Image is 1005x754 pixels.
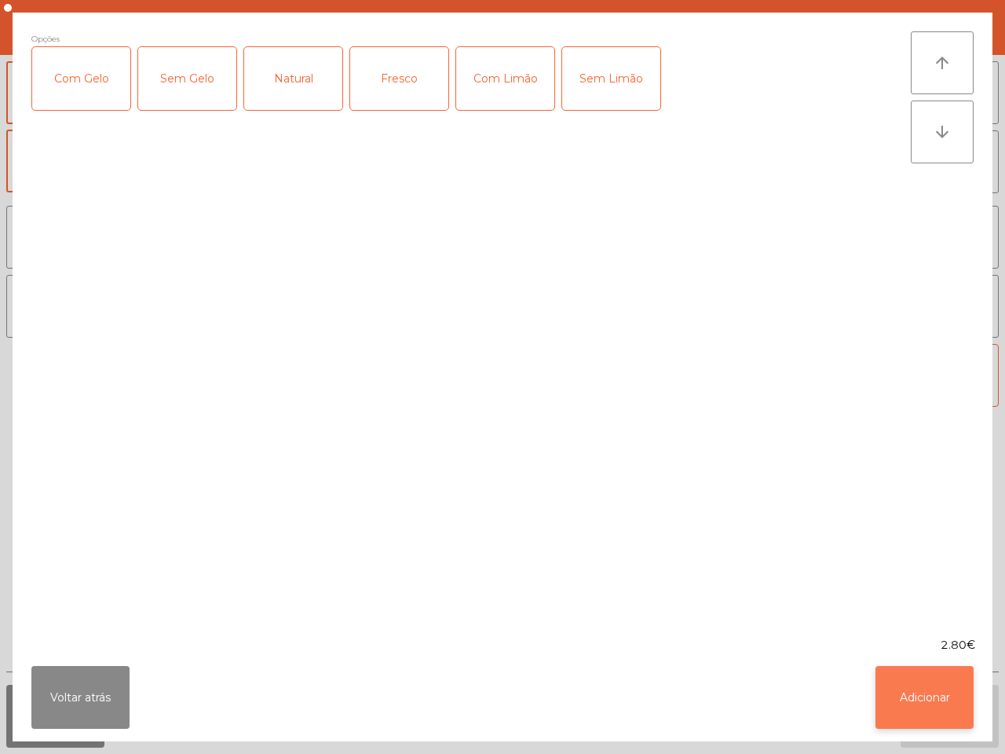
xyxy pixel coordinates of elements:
button: arrow_downward [911,101,974,163]
div: Com Limão [456,47,554,110]
div: Com Gelo [32,47,130,110]
span: Opções [31,31,60,46]
button: arrow_upward [911,31,974,94]
button: Adicionar [875,666,974,729]
div: Natural [244,47,342,110]
div: Sem Gelo [138,47,236,110]
i: arrow_downward [933,123,952,141]
div: 2.80€ [13,637,992,653]
i: arrow_upward [933,53,952,72]
div: Sem Limão [562,47,660,110]
button: Voltar atrás [31,666,130,729]
div: Fresco [350,47,448,110]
